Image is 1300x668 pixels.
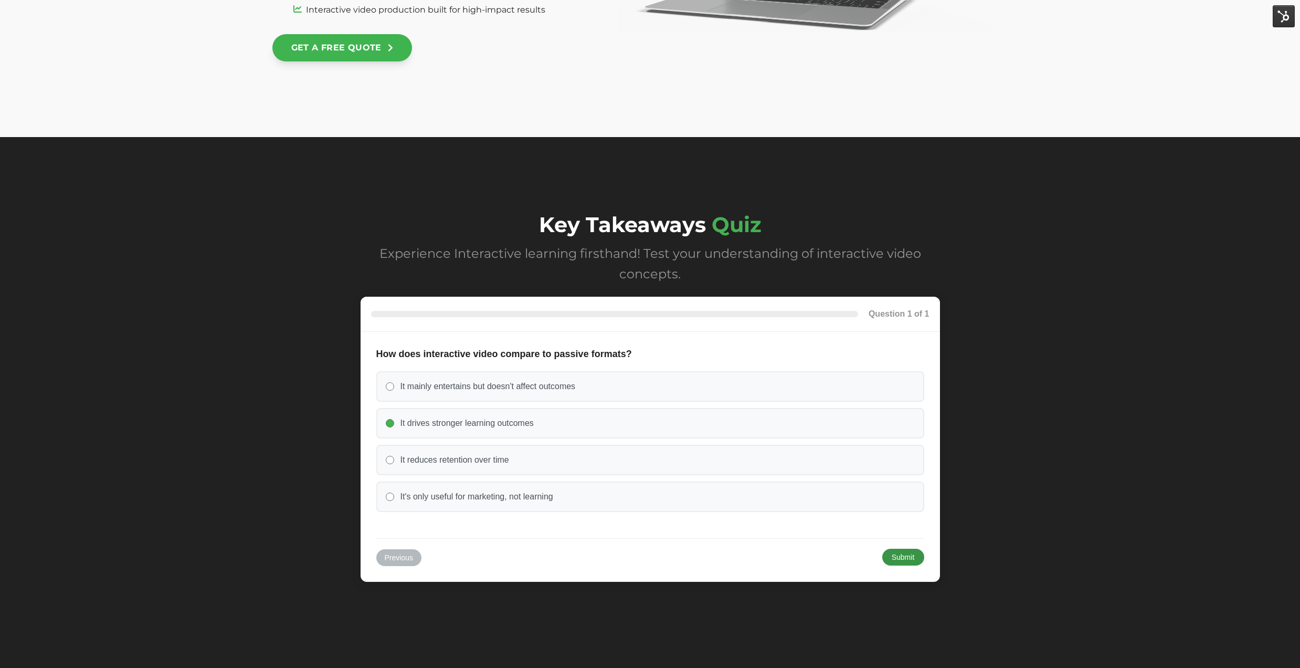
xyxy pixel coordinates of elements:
span: It reduces retention over time [400,455,509,466]
a: GET A FREE QUOTE [272,34,412,61]
button: Submit [882,549,924,566]
span: It drives stronger learning outcomes [400,418,534,429]
input: It's only useful for marketing, not learning [386,493,394,501]
button: Previous [376,549,421,566]
span: It's only useful for marketing, not learning [400,492,553,503]
div: Question 1 of 1 [869,307,929,321]
span: Interactive video production built for high-impact results [306,5,545,15]
input: It drives stronger learning outcomes [386,419,394,427]
span: Experience Interactive learning firsthand! Test your understanding of interactive video concepts. [379,246,921,281]
input: It mainly entertains but doesn't affect outcomes [386,382,394,391]
span: Quiz [712,212,762,237]
input: It reduces retention over time [386,456,394,464]
span: It mainly entertains but doesn't affect outcomes [400,381,576,392]
legend: How does interactive video compare to passive formats? [376,348,632,361]
img: HubSpot Tools Menu Toggle [1273,5,1295,27]
span: Key Takeaways [539,212,706,237]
